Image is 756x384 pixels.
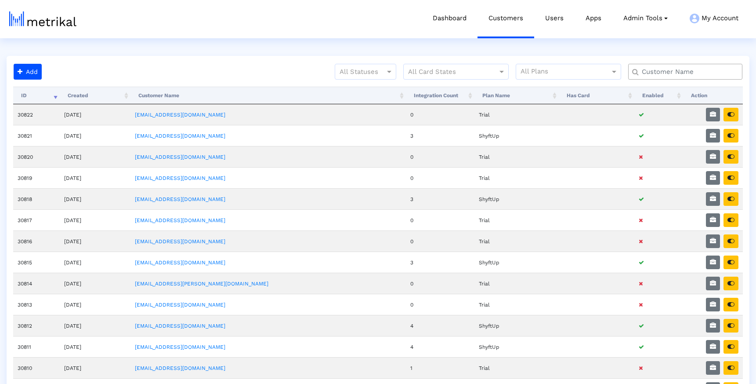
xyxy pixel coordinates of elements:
td: 4 [406,315,474,336]
a: [EMAIL_ADDRESS][DOMAIN_NAME] [135,365,225,371]
td: [DATE] [60,252,130,273]
td: Trial [474,230,559,252]
a: [EMAIL_ADDRESS][DOMAIN_NAME] [135,112,225,118]
a: [EMAIL_ADDRESS][DOMAIN_NAME] [135,323,225,329]
a: [EMAIL_ADDRESS][DOMAIN_NAME] [135,260,225,266]
td: 30814 [13,273,60,294]
td: 30816 [13,230,60,252]
td: 1 [406,357,474,378]
input: Customer Name [636,67,739,77]
td: [DATE] [60,357,130,378]
td: 0 [406,167,474,188]
a: [EMAIL_ADDRESS][DOMAIN_NAME] [135,238,225,245]
th: Action [683,87,743,104]
td: [DATE] [60,104,130,125]
td: 0 [406,104,474,125]
th: ID: activate to sort column ascending [13,87,60,104]
td: ShyftUp [474,252,559,273]
a: [EMAIL_ADDRESS][DOMAIN_NAME] [135,196,225,202]
img: my-account-menu-icon.png [690,14,699,23]
td: 30820 [13,146,60,167]
input: All Card States [408,66,488,78]
td: 0 [406,146,474,167]
th: Created: activate to sort column ascending [60,87,130,104]
a: [EMAIL_ADDRESS][PERSON_NAME][DOMAIN_NAME] [135,281,268,287]
th: Has Card: activate to sort column ascending [559,87,634,104]
input: All Plans [521,66,611,78]
td: 0 [406,273,474,294]
a: [EMAIL_ADDRESS][DOMAIN_NAME] [135,344,225,350]
td: 30818 [13,188,60,209]
th: Integration Count: activate to sort column ascending [406,87,474,104]
th: Customer Name: activate to sort column ascending [130,87,406,104]
td: Trial [474,104,559,125]
td: 4 [406,336,474,357]
td: [DATE] [60,315,130,336]
td: 0 [406,294,474,315]
td: [DATE] [60,146,130,167]
td: [DATE] [60,336,130,357]
a: [EMAIL_ADDRESS][DOMAIN_NAME] [135,302,225,308]
td: [DATE] [60,188,130,209]
td: 3 [406,188,474,209]
th: Enabled: activate to sort column ascending [634,87,683,104]
td: [DATE] [60,273,130,294]
a: [EMAIL_ADDRESS][DOMAIN_NAME] [135,154,225,160]
a: [EMAIL_ADDRESS][DOMAIN_NAME] [135,217,225,223]
td: 3 [406,252,474,273]
td: Trial [474,273,559,294]
td: [DATE] [60,167,130,188]
td: 3 [406,125,474,146]
td: Trial [474,167,559,188]
button: Add [14,64,42,80]
td: ShyftUp [474,125,559,146]
td: 30811 [13,336,60,357]
td: 0 [406,209,474,230]
td: 30812 [13,315,60,336]
td: 30813 [13,294,60,315]
td: 30821 [13,125,60,146]
td: 30819 [13,167,60,188]
td: 30810 [13,357,60,378]
td: Trial [474,357,559,378]
th: Plan Name: activate to sort column ascending [474,87,559,104]
td: [DATE] [60,125,130,146]
td: 30822 [13,104,60,125]
td: 0 [406,230,474,252]
td: Trial [474,294,559,315]
td: ShyftUp [474,336,559,357]
a: [EMAIL_ADDRESS][DOMAIN_NAME] [135,133,225,139]
td: ShyftUp [474,188,559,209]
td: 30815 [13,252,60,273]
td: Trial [474,209,559,230]
td: ShyftUp [474,315,559,336]
img: metrical-logo-light.png [9,11,76,26]
td: 30817 [13,209,60,230]
td: [DATE] [60,230,130,252]
td: Trial [474,146,559,167]
a: [EMAIL_ADDRESS][DOMAIN_NAME] [135,175,225,181]
td: [DATE] [60,209,130,230]
td: [DATE] [60,294,130,315]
